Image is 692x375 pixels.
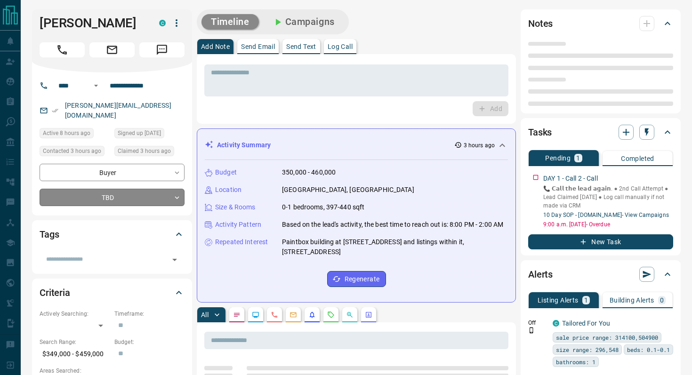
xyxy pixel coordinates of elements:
[215,220,261,230] p: Activity Pattern
[201,43,230,50] p: Add Note
[65,102,171,119] a: [PERSON_NAME][EMAIL_ADDRESS][DOMAIN_NAME]
[553,320,559,327] div: condos.ca
[543,212,669,218] a: 10 Day SOP - [DOMAIN_NAME]- View Campaigns
[271,311,278,319] svg: Calls
[40,227,59,242] h2: Tags
[43,146,101,156] span: Contacted 3 hours ago
[114,310,185,318] p: Timeframe:
[528,267,553,282] h2: Alerts
[52,107,58,114] svg: Email Verified
[118,128,161,138] span: Signed up [DATE]
[464,141,495,150] p: 3 hours ago
[346,311,354,319] svg: Opportunities
[89,42,135,57] span: Email
[201,14,259,30] button: Timeline
[233,311,241,319] svg: Notes
[159,20,166,26] div: condos.ca
[610,297,654,303] p: Building Alerts
[556,345,619,354] span: size range: 296,548
[40,338,110,346] p: Search Range:
[528,319,547,327] p: Off
[543,184,673,210] p: 📞 𝗖𝗮𝗹𝗹 𝘁𝗵𝗲 𝗹𝗲𝗮𝗱 𝗮𝗴𝗮𝗶𝗻. ● 2nd Call Attempt ● Lead Claimed [DATE] ‎● Log call manually if not made ...
[584,297,588,303] p: 1
[538,297,579,303] p: Listing Alerts
[40,164,185,181] div: Buyer
[40,367,185,375] p: Areas Searched:
[328,43,353,50] p: Log Call
[282,220,503,230] p: Based on the lead's activity, the best time to reach out is: 8:00 PM - 2:00 AM
[528,125,552,140] h2: Tasks
[545,155,571,161] p: Pending
[139,42,185,57] span: Message
[40,285,70,300] h2: Criteria
[528,263,673,286] div: Alerts
[114,338,185,346] p: Budget:
[215,202,256,212] p: Size & Rooms
[90,80,102,91] button: Open
[528,12,673,35] div: Notes
[528,16,553,31] h2: Notes
[286,43,316,50] p: Send Text
[576,155,580,161] p: 1
[168,253,181,266] button: Open
[365,311,372,319] svg: Agent Actions
[40,223,185,246] div: Tags
[40,16,145,31] h1: [PERSON_NAME]
[660,297,664,303] p: 0
[543,220,673,229] p: 9:00 a.m. [DATE] - Overdue
[528,121,673,144] div: Tasks
[40,310,110,318] p: Actively Searching:
[43,128,90,138] span: Active 8 hours ago
[327,311,335,319] svg: Requests
[118,146,171,156] span: Claimed 3 hours ago
[263,14,344,30] button: Campaigns
[282,202,364,212] p: 0-1 bedrooms, 397-440 sqft
[205,136,508,154] div: Activity Summary3 hours ago
[308,311,316,319] svg: Listing Alerts
[40,42,85,57] span: Call
[252,311,259,319] svg: Lead Browsing Activity
[627,345,670,354] span: beds: 0.1-0.1
[327,271,386,287] button: Regenerate
[217,140,271,150] p: Activity Summary
[40,281,185,304] div: Criteria
[215,237,268,247] p: Repeated Interest
[290,311,297,319] svg: Emails
[40,146,110,159] div: Thu Aug 14 2025
[201,311,209,318] p: All
[215,185,241,195] p: Location
[215,168,237,177] p: Budget
[282,168,336,177] p: 350,000 - 460,000
[40,189,185,206] div: TBD
[114,146,185,159] div: Thu Aug 14 2025
[40,128,110,141] div: Thu Aug 14 2025
[282,237,508,257] p: Paintbox building at [STREET_ADDRESS] and listings within it, [STREET_ADDRESS]
[282,185,414,195] p: [GEOGRAPHIC_DATA], [GEOGRAPHIC_DATA]
[556,357,595,367] span: bathrooms: 1
[562,319,610,327] a: Tailored For You
[114,128,185,141] div: Thu Sep 12 2019
[241,43,275,50] p: Send Email
[621,155,654,162] p: Completed
[556,333,658,342] span: sale price range: 314100,504900
[528,234,673,249] button: New Task
[528,327,535,334] svg: Push Notification Only
[543,174,598,184] p: DAY 1 - Call 2 - Call
[40,346,110,362] p: $349,000 - $459,000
